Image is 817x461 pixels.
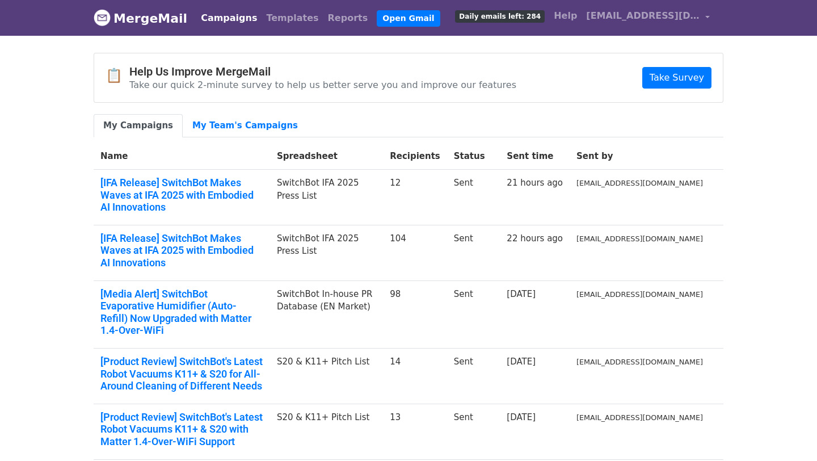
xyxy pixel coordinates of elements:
a: [IFA Release] SwitchBot Makes Waves at IFA 2025 with Embodied AI Innovations [100,232,263,269]
a: MergeMail [94,6,187,30]
a: [IFA Release] SwitchBot Makes Waves at IFA 2025 with Embodied AI Innovations [100,177,263,213]
th: Sent by [570,143,710,170]
small: [EMAIL_ADDRESS][DOMAIN_NAME] [576,290,703,299]
td: Sent [447,170,500,225]
td: S20 & K11+ Pitch List [270,348,383,404]
td: SwitchBot IFA 2025 Press List [270,225,383,280]
span: Daily emails left: 284 [455,10,545,23]
a: Reports [323,7,373,30]
small: [EMAIL_ADDRESS][DOMAIN_NAME] [576,358,703,366]
a: [DATE] [507,357,536,367]
td: Sent [447,280,500,348]
h4: Help Us Improve MergeMail [129,65,516,78]
a: [Product Review] SwitchBot's Latest Robot Vacuums K11+ & S20 with Matter 1.4-Over-WiFi Support [100,411,263,448]
span: 📋 [106,68,129,84]
a: [DATE] [507,412,536,422]
p: Take our quick 2-minute survey to help us better serve you and improve our features [129,79,516,91]
td: 98 [383,280,447,348]
a: Help [549,5,582,27]
td: Sent [447,225,500,280]
a: [Product Review] SwitchBot's Latest Robot Vacuums K11+ & S20 for All-Around Cleaning of Different... [100,355,263,392]
a: [Media Alert] SwitchBot Evaporative Humidifier (Auto-Refill) Now Upgraded with Matter 1.4-Over-WiFi [100,288,263,337]
a: Campaigns [196,7,262,30]
td: S20 & K11+ Pitch List [270,404,383,459]
small: [EMAIL_ADDRESS][DOMAIN_NAME] [576,234,703,243]
small: [EMAIL_ADDRESS][DOMAIN_NAME] [576,179,703,187]
td: 104 [383,225,447,280]
a: [EMAIL_ADDRESS][DOMAIN_NAME] [582,5,714,31]
td: SwitchBot In-house PR Database (EN Market) [270,280,383,348]
td: Sent [447,404,500,459]
span: [EMAIL_ADDRESS][DOMAIN_NAME] [586,9,700,23]
small: [EMAIL_ADDRESS][DOMAIN_NAME] [576,413,703,422]
th: Status [447,143,500,170]
a: Templates [262,7,323,30]
td: 14 [383,348,447,404]
a: My Campaigns [94,114,183,137]
a: Open Gmail [377,10,440,27]
a: Take Survey [642,67,711,89]
th: Recipients [383,143,447,170]
a: Daily emails left: 284 [450,5,549,27]
td: 12 [383,170,447,225]
td: SwitchBot IFA 2025 Press List [270,170,383,225]
td: Sent [447,348,500,404]
img: MergeMail logo [94,9,111,26]
th: Sent time [500,143,570,170]
th: Spreadsheet [270,143,383,170]
a: My Team's Campaigns [183,114,308,137]
th: Name [94,143,270,170]
a: [DATE] [507,289,536,299]
td: 13 [383,404,447,459]
a: 21 hours ago [507,178,563,188]
a: 22 hours ago [507,233,563,244]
